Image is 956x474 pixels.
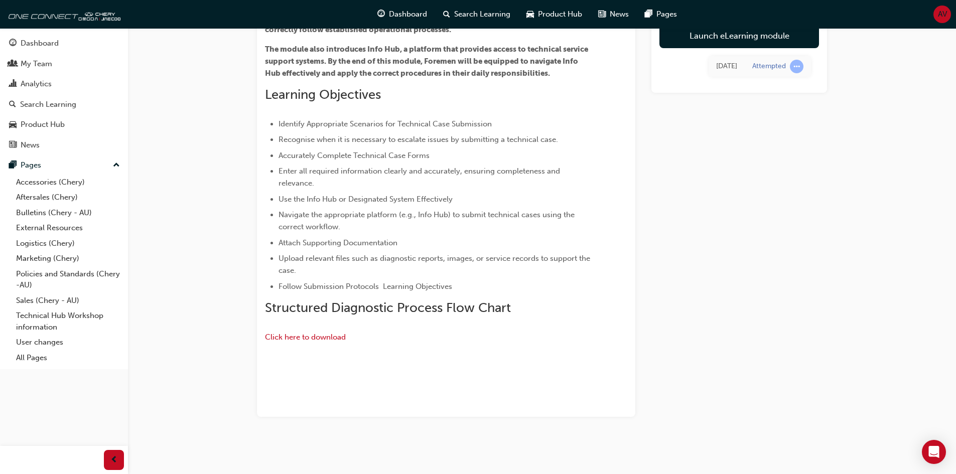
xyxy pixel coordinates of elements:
a: pages-iconPages [637,4,685,25]
a: Sales (Chery - AU) [12,293,124,308]
span: This module is specifically designed to address the requirements and procedures relevant to Works... [265,1,589,34]
span: up-icon [113,159,120,172]
span: chart-icon [9,80,17,89]
a: Product Hub [4,115,124,134]
span: Identify Appropriate Scenarios for Technical Case Submission [279,119,492,128]
span: News [610,9,629,20]
a: Technical Hub Workshop information [12,308,124,335]
div: News [21,139,40,151]
a: My Team [4,55,124,73]
div: Search Learning [20,99,76,110]
span: prev-icon [110,454,118,466]
span: search-icon [443,8,450,21]
span: Navigate the appropriate platform (e.g., Info Hub) to submit technical cases using the correct wo... [279,210,577,231]
button: Pages [4,156,124,175]
a: Policies and Standards (Chery -AU) [12,266,124,293]
span: guage-icon [9,39,17,48]
span: Enter all required information clearly and accurately, ensuring completeness and relevance. [279,167,562,188]
span: pages-icon [645,8,652,21]
a: Bulletins (Chery - AU) [12,205,124,221]
span: car-icon [526,8,534,21]
span: news-icon [598,8,606,21]
img: oneconnect [5,4,120,24]
span: Accurately Complete Technical Case Forms [279,151,430,160]
a: Aftersales (Chery) [12,190,124,205]
a: Click here to download [265,333,346,342]
span: AV [938,9,947,20]
span: learningRecordVerb_ATTEMPT-icon [790,60,803,73]
a: Logistics (Chery) [12,236,124,251]
div: My Team [21,58,52,70]
div: Dashboard [21,38,59,49]
span: people-icon [9,60,17,69]
span: guage-icon [377,8,385,21]
div: Attempted [752,62,786,71]
a: Analytics [4,75,124,93]
span: Follow Submission Protocols [279,282,379,291]
div: Pages [21,160,41,171]
a: External Resources [12,220,124,236]
a: news-iconNews [590,4,637,25]
span: Upload relevant files such as diagnostic reports, images, or service records to support the case. [279,254,592,275]
span: search-icon [9,100,16,109]
span: Attach Supporting Documentation [279,238,397,247]
span: Recognise when it is necessary to escalate issues by submitting a technical case. [279,135,558,144]
span: Use the Info Hub or Designated System Effectively [279,195,453,204]
span: Pages [656,9,677,20]
button: AV [933,6,951,23]
div: Open Intercom Messenger [922,440,946,464]
span: car-icon [9,120,17,129]
a: Launch eLearning module [659,23,819,48]
a: Search Learning [4,95,124,114]
span: Learning Objectives [265,87,381,102]
a: News [4,136,124,154]
span: The module also introduces Info Hub, a platform that provides access to technical service support... [265,45,590,78]
a: Dashboard [4,34,124,53]
span: Search Learning [454,9,510,20]
a: guage-iconDashboard [369,4,435,25]
a: User changes [12,335,124,350]
a: car-iconProduct Hub [518,4,590,25]
span: Structured Diagnostic Process Flow Chart [265,300,511,315]
div: Product Hub [21,119,65,130]
span: news-icon [9,141,17,150]
a: Accessories (Chery) [12,175,124,190]
a: search-iconSearch Learning [435,4,518,25]
span: Learning Objectives [383,282,452,291]
div: Analytics [21,78,52,90]
span: Product Hub [538,9,582,20]
a: Marketing (Chery) [12,251,124,266]
button: DashboardMy TeamAnalyticsSearch LearningProduct HubNews [4,32,124,156]
div: Mon Aug 25 2025 15:32:00 GMT+0800 (Australian Western Standard Time) [716,61,737,72]
span: pages-icon [9,161,17,170]
span: Dashboard [389,9,427,20]
a: All Pages [12,350,124,366]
